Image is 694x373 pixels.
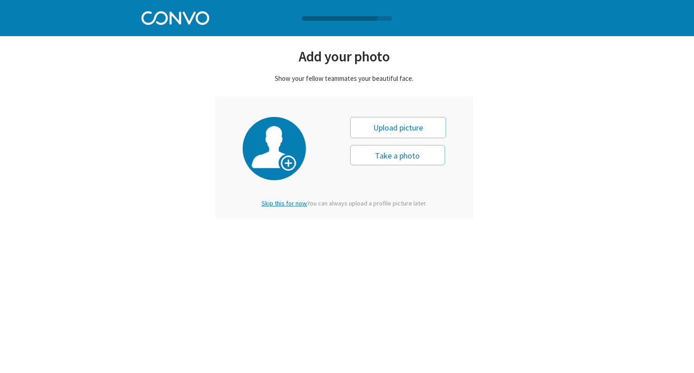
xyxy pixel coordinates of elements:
div: Add your photo [216,47,473,65]
img: profile-picture.png [252,126,297,172]
div: Show your fellow teammates your beautiful face. [216,74,473,83]
img: Convo Logo [141,9,209,25]
span: Skip this for now. [262,199,307,207]
div: Upload picture [350,117,446,138]
div: You can always upload a profile picture later. [254,199,435,207]
button: Take a photo [350,145,445,165]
